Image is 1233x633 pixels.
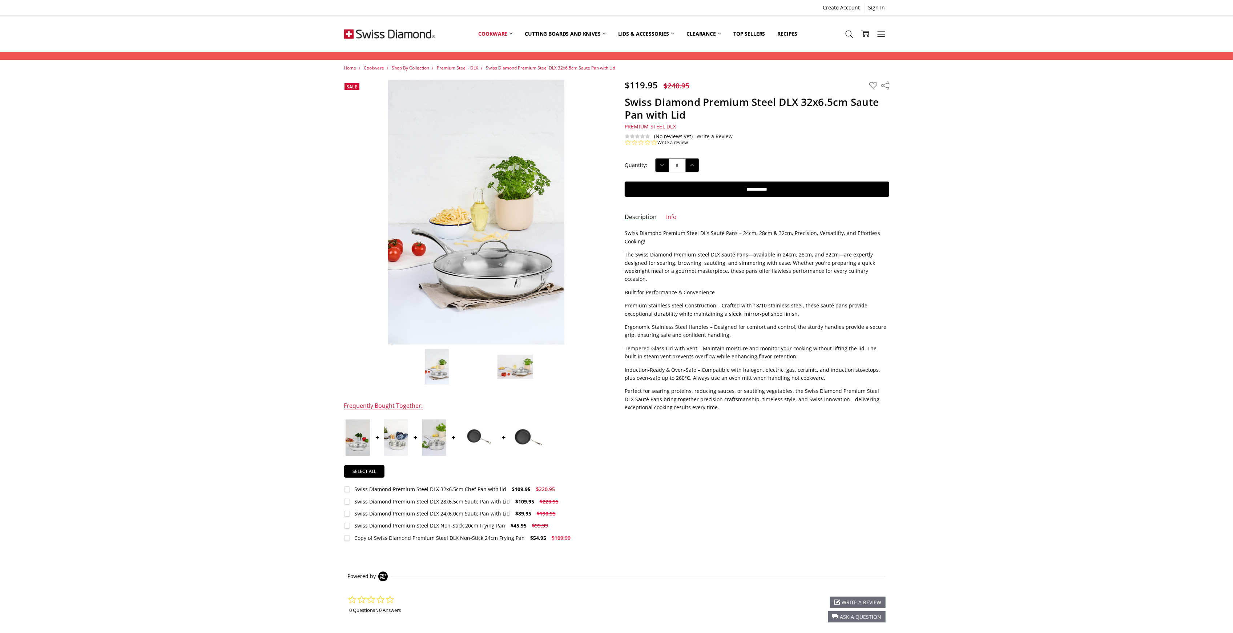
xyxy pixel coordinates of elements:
span: $54.95 [530,534,546,541]
span: $119.95 [625,79,658,91]
span: $190.95 [537,510,556,517]
span: $109.95 [515,498,534,505]
a: Lids & Accessories [612,17,680,50]
p: Ergonomic Stainless Steel Handles – Designed for comfort and control, the sturdy handles provide ... [625,323,889,339]
a: Write a review [657,139,688,146]
img: Swiss Diamond Premium Steel DLX 28x6.5cm Saute Pan with Lid [384,419,408,456]
a: Create Account [819,3,864,13]
span: (No reviews yet) [654,134,693,139]
a: Info [666,213,677,222]
img: Copy of Swiss Diamond Premium Steel DLX Non-Stick 24cm Frying Pan [510,419,547,456]
a: Cutting boards and knives [519,17,612,50]
p: Built for Performance & Convenience [625,288,889,296]
div: Swiss Diamond Premium Steel DLX 32x6.5cm Chef Pan with lid [354,486,506,493]
h1: Swiss Diamond Premium Steel DLX 32x6.5cm Saute Pan with Lid [625,96,889,121]
div: ask a question [828,611,886,622]
p: Perfect for searing proteins, reducing sauces, or sautéing vegetables, the Swiss Diamond Premium ... [625,387,889,411]
a: Top Sellers [727,17,771,50]
div: Swiss Diamond Premium Steel DLX Non-Stick 20cm Frying Pan [354,522,505,529]
span: $240.95 [664,81,689,91]
a: Recipes [771,17,804,50]
span: Sale [347,84,357,90]
div: Swiss Diamond Premium Steel DLX 28x6.5cm Saute Pan with Lid [354,498,510,505]
span: Powered by [348,573,376,579]
a: Cookware [364,65,384,71]
a: Cookware [472,17,519,50]
span: $45.95 [511,522,527,529]
a: Premium Steel - DLX [437,65,479,71]
p: Induction-Ready & Oven-Safe – Compatible with halogen, electric, gas, ceramic, and induction stov... [625,366,889,382]
div: Copy of Swiss Diamond Premium Steel DLX Non-Stick 24cm Frying Pan [354,534,525,541]
p: The Swiss Diamond Premium Steel DLX Sauté Pans—available in 24cm, 28cm, and 32cm—are expertly des... [625,251,889,283]
a: Description [625,213,657,222]
span: write a review [842,599,882,606]
span: $220.95 [540,498,559,505]
a: Home [344,65,356,71]
a: 0 Questions \ 0 Answers [350,607,401,613]
img: Swiss Diamond Premium Steel DLX 32x6.5cm Saute Pan with Lid [424,349,449,385]
div: write a review [830,597,886,608]
p: Tempered Glass Lid with Vent – Maintain moisture and monitor your cooking without lifting the lid... [625,345,889,361]
span: $220.95 [536,486,555,493]
span: $89.95 [515,510,531,517]
img: Swiss Diamond Premium Steel DLX 32x6.5cm Saute Pan with Lid [497,354,533,379]
span: ask a question [840,613,882,620]
span: Premium Steel DLX [625,123,676,130]
a: Clearance [680,17,727,50]
span: $109.95 [512,486,531,493]
a: Sign In [865,3,889,13]
a: Select all [344,465,385,478]
p: Swiss Diamond Premium Steel DLX Sauté Pans – 24cm, 28cm & 32cm, Precision, Versatility, and Effor... [625,229,889,246]
div: Frequently Bought Together: [344,402,423,410]
span: $109.99 [552,534,571,541]
img: Swiss Diamond Premium Steel DLX 24x6.0cm Saute Pan with Lid [422,419,446,456]
a: Shop By Collection [392,65,430,71]
img: Free Shipping On Every Order [344,16,435,52]
label: Quantity: [625,161,647,169]
div: Swiss Diamond Premium Steel DLX 24x6.0cm Saute Pan with Lid [354,510,510,517]
a: Write a Review [697,134,733,139]
a: Swiss Diamond Premium Steel DLX 32x6.5cm Saute Pan with Lid [486,65,616,71]
span: $99.99 [532,522,548,529]
img: Swiss Diamond Premium Steel DLX 32x6.5cm Chef Pan with lid [346,419,370,456]
img: Swiss Diamond Premium Steel DLX Non-Stick 20cm Frying Pan [460,419,496,456]
p: Premium Stainless Steel Construction – Crafted with 18/10 stainless steel, these sauté pans provi... [625,302,889,318]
